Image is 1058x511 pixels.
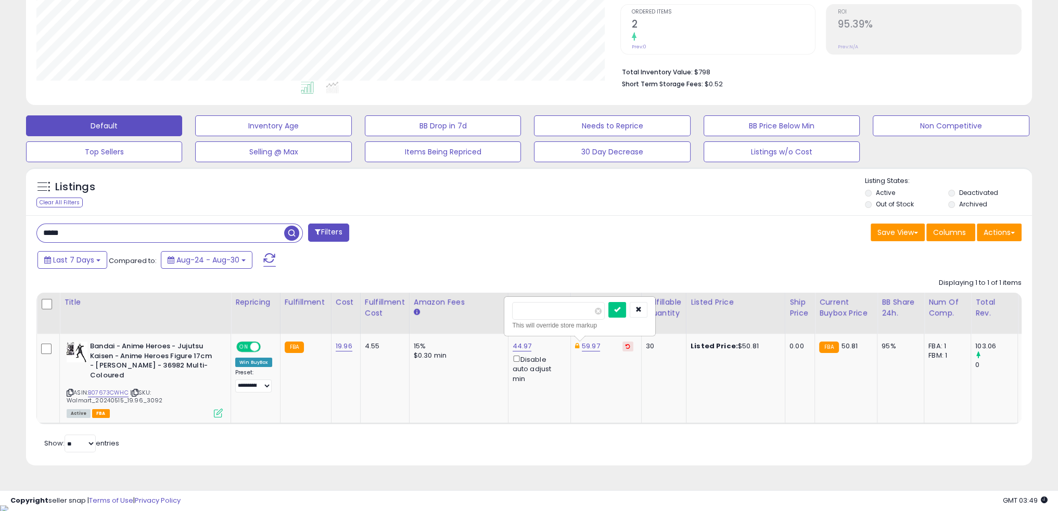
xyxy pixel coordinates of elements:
[53,255,94,265] span: Last 7 Days
[513,341,532,351] a: 44.97
[975,360,1017,370] div: 0
[926,224,975,241] button: Columns
[336,297,356,308] div: Cost
[928,297,966,319] div: Num of Comp.
[55,180,95,194] h5: Listings
[44,438,119,448] span: Show: entries
[837,18,1021,32] h2: 95.39%
[646,297,682,319] div: Fulfillable Quantity
[928,342,963,351] div: FBA: 1
[1003,495,1048,505] span: 2025-09-7 03:49 GMT
[92,409,110,418] span: FBA
[704,141,860,162] button: Listings w/o Cost
[176,255,239,265] span: Aug-24 - Aug-30
[195,115,351,136] button: Inventory Age
[365,141,521,162] button: Items Being Repriced
[10,496,181,506] div: seller snap | |
[10,495,48,505] strong: Copyright
[534,141,690,162] button: 30 Day Decrease
[67,409,91,418] span: All listings currently available for purchase on Amazon
[622,68,693,76] b: Total Inventory Value:
[64,297,226,308] div: Title
[789,342,807,351] div: 0.00
[691,342,777,351] div: $50.81
[90,342,216,383] b: Bandai - Anime Heroes - Jujutsu Kaisen - Anime Heroes Figure 17cm - [PERSON_NAME] - 36982 Multi-C...
[646,342,678,351] div: 30
[622,65,1014,77] li: $798
[336,341,352,351] a: 19.96
[975,297,1013,319] div: Total Rev.
[705,79,723,89] span: $0.52
[414,297,504,308] div: Amazon Fees
[876,200,914,208] label: Out of Stock
[414,308,420,317] small: Amazon Fees.
[873,115,1029,136] button: Non Competitive
[161,251,252,269] button: Aug-24 - Aug-30
[67,342,87,362] img: 41mnPUgNv5L._SL40_.jpg
[882,342,916,351] div: 95%
[36,198,83,207] div: Clear All Filters
[632,44,646,50] small: Prev: 0
[871,224,925,241] button: Save View
[365,342,401,351] div: 4.55
[975,342,1017,351] div: 103.06
[939,278,1022,288] div: Displaying 1 to 1 of 1 items
[837,9,1021,15] span: ROI
[789,297,810,319] div: Ship Price
[513,353,563,384] div: Disable auto adjust min
[865,176,1032,186] p: Listing States:
[26,115,182,136] button: Default
[622,80,703,88] b: Short Term Storage Fees:
[365,297,405,319] div: Fulfillment Cost
[842,341,858,351] span: 50.81
[691,297,781,308] div: Listed Price
[109,256,157,266] span: Compared to:
[67,388,163,404] span: | SKU: Walmart_20240515_19.96_3092
[308,224,349,242] button: Filters
[89,495,133,505] a: Terms of Use
[977,224,1022,241] button: Actions
[512,320,647,331] div: This will override store markup
[88,388,129,397] a: B07673CWHC
[67,342,223,416] div: ASIN:
[235,358,272,367] div: Win BuyBox
[534,115,690,136] button: Needs to Reprice
[704,115,860,136] button: BB Price Below Min
[632,9,815,15] span: Ordered Items
[928,351,963,360] div: FBM: 1
[632,18,815,32] h2: 2
[959,200,987,208] label: Archived
[285,342,304,353] small: FBA
[876,188,895,197] label: Active
[819,342,838,353] small: FBA
[582,341,600,351] a: 59.97
[235,369,272,392] div: Preset:
[959,188,998,197] label: Deactivated
[135,495,181,505] a: Privacy Policy
[26,141,182,162] button: Top Sellers
[414,342,500,351] div: 15%
[691,341,738,351] b: Listed Price:
[195,141,351,162] button: Selling @ Max
[235,297,276,308] div: Repricing
[882,297,920,319] div: BB Share 24h.
[933,227,966,238] span: Columns
[237,343,250,351] span: ON
[414,351,500,360] div: $0.30 min
[819,297,873,319] div: Current Buybox Price
[365,115,521,136] button: BB Drop in 7d
[37,251,107,269] button: Last 7 Days
[285,297,327,308] div: Fulfillment
[837,44,858,50] small: Prev: N/A
[259,343,276,351] span: OFF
